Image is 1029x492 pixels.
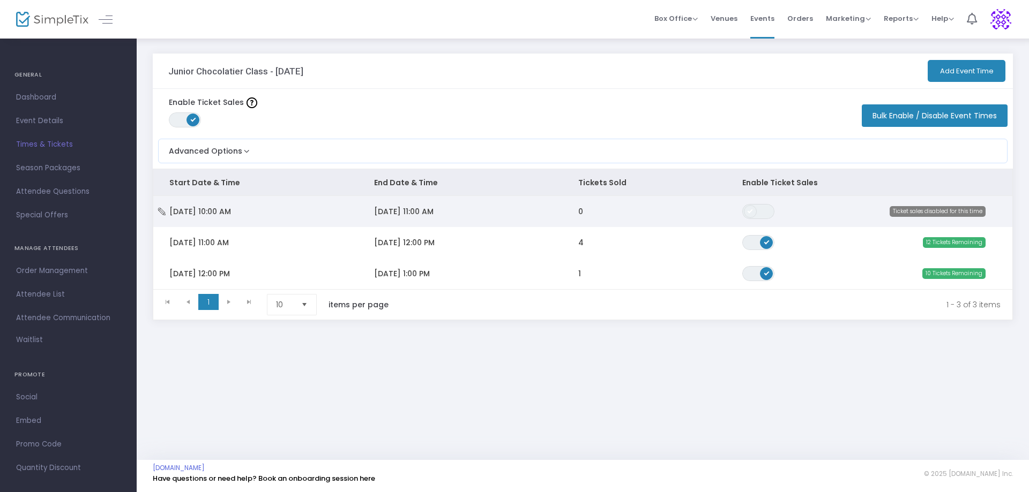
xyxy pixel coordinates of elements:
[16,287,121,301] span: Attendee List
[578,206,583,217] span: 0
[169,97,257,108] label: Enable Ticket Sales
[931,13,954,24] span: Help
[159,139,252,157] button: Advanced Options
[16,437,121,451] span: Promo Code
[329,299,389,310] label: items per page
[826,13,871,24] span: Marketing
[411,294,1001,315] kendo-pager-info: 1 - 3 of 3 items
[153,464,205,472] a: [DOMAIN_NAME]
[374,268,430,279] span: [DATE] 1:00 PM
[764,270,769,275] span: ON
[14,64,122,86] h4: GENERAL
[153,169,358,196] th: Start Date & Time
[924,470,1013,478] span: © 2025 [DOMAIN_NAME] Inc.
[168,66,303,77] h3: Junior Chocolatier Class - [DATE]
[169,237,229,248] span: [DATE] 11:00 AM
[276,299,293,310] span: 10
[884,13,919,24] span: Reports
[14,238,122,259] h4: MANAGE ATTENDEES
[153,473,375,483] a: Have questions or need help? Book an onboarding session here
[374,237,435,248] span: [DATE] 12:00 PM
[750,5,774,32] span: Events
[764,239,769,244] span: ON
[922,268,986,279] span: 10 Tickets Remaining
[16,414,121,428] span: Embed
[16,264,121,278] span: Order Management
[297,294,312,315] button: Select
[198,294,219,310] span: Page 1
[654,13,698,24] span: Box Office
[862,104,1008,127] button: Bulk Enable / Disable Event Times
[16,390,121,404] span: Social
[16,461,121,475] span: Quantity Discount
[16,90,121,104] span: Dashboard
[191,117,196,122] span: ON
[562,169,726,196] th: Tickets Sold
[169,268,230,279] span: [DATE] 12:00 PM
[726,169,849,196] th: Enable Ticket Sales
[928,60,1005,82] button: Add Event Time
[16,335,43,345] span: Waitlist
[890,206,986,217] span: Ticket sales disabled for this time
[711,5,737,32] span: Venues
[787,5,813,32] span: Orders
[14,364,122,385] h4: PROMOTE
[358,169,563,196] th: End Date & Time
[169,206,231,217] span: [DATE] 10:00 AM
[578,268,581,279] span: 1
[374,206,434,217] span: [DATE] 11:00 AM
[153,169,1012,289] div: Data table
[247,97,257,108] img: question-mark
[16,208,121,222] span: Special Offers
[16,161,121,175] span: Season Packages
[16,311,121,325] span: Attendee Communication
[16,185,121,199] span: Attendee Questions
[16,114,121,128] span: Event Details
[923,237,986,248] span: 12 Tickets Remaining
[578,237,584,248] span: 4
[16,138,121,152] span: Times & Tickets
